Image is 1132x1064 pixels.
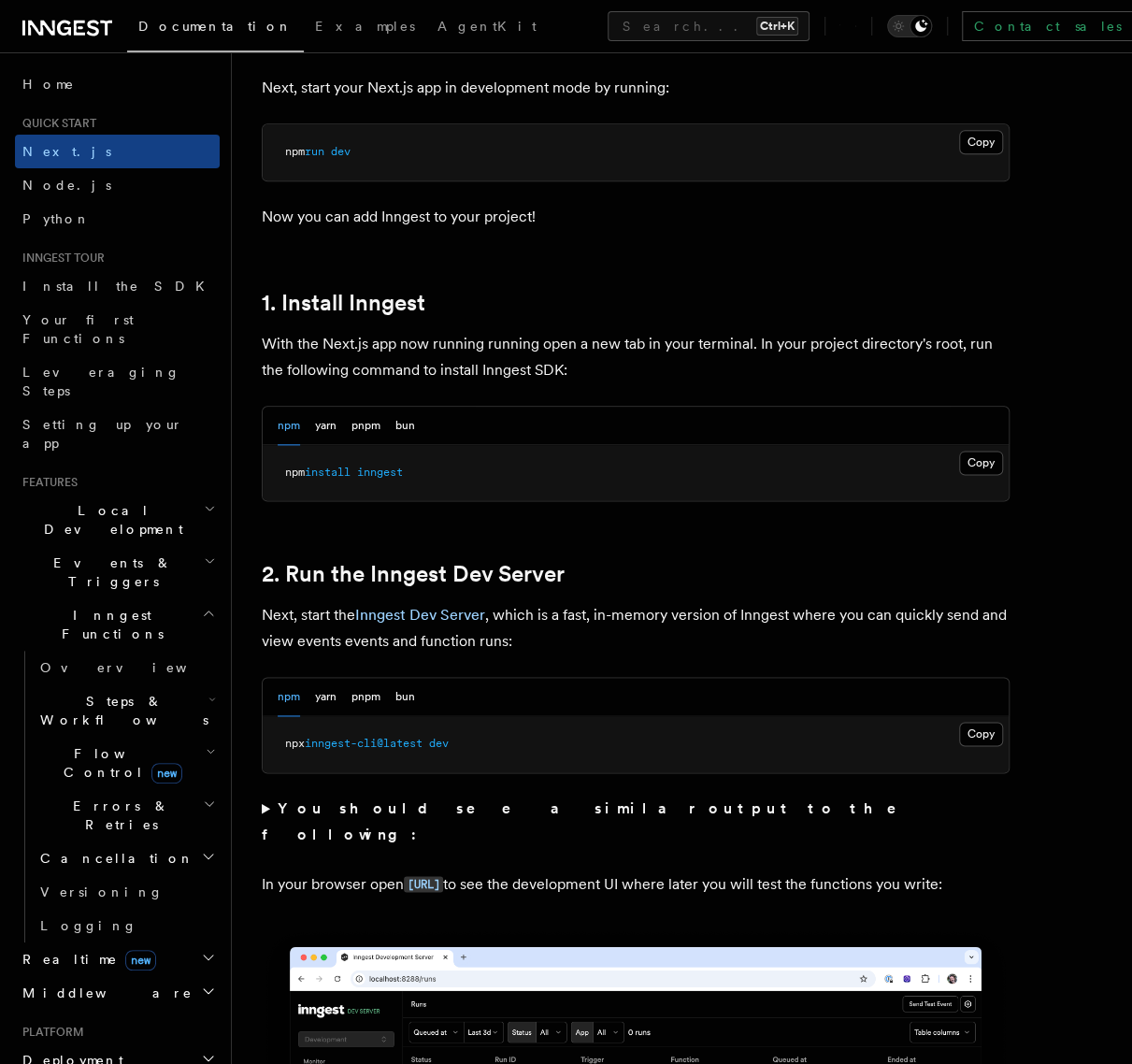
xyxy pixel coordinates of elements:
div: Inngest Functions [15,651,220,942]
span: Inngest tour [15,251,105,266]
button: Events & Triggers [15,546,220,598]
span: Steps & Workflows [33,692,208,729]
p: With the Next.js app now running running open a new tab in your terminal. In your project directo... [262,331,1010,383]
button: Local Development [15,494,220,546]
span: Middleware [15,984,193,1002]
span: Events & Triggers [15,554,204,591]
span: Logging [40,918,137,933]
span: Flow Control [33,744,206,782]
button: npm [278,407,300,445]
span: new [125,950,156,971]
button: Copy [959,722,1003,746]
a: Versioning [33,875,220,909]
a: Your first Functions [15,303,220,355]
a: Node.js [15,168,220,202]
button: bun [395,678,415,716]
p: Now you can add Inngest to your project! [262,204,1010,230]
button: Inngest Functions [15,598,220,651]
span: Inngest Functions [15,606,202,643]
a: 1. Install Inngest [262,290,425,316]
span: Node.js [22,178,111,193]
span: Your first Functions [22,312,134,346]
button: Realtimenew [15,942,220,976]
button: Middleware [15,976,220,1010]
span: Features [15,475,78,490]
span: Documentation [138,19,293,34]
span: Quick start [15,116,96,131]
span: npm [285,466,305,479]
span: npm [285,145,305,158]
p: Next, start the , which is a fast, in-memory version of Inngest where you can quickly send and vi... [262,602,1010,654]
a: Home [15,67,220,101]
span: Versioning [40,884,164,899]
button: Toggle dark mode [887,15,932,37]
a: [URL] [404,874,443,892]
button: Errors & Retries [33,789,220,841]
span: Home [22,75,75,93]
span: new [151,763,182,784]
a: Setting up your app [15,408,220,460]
span: npx [285,737,305,750]
span: Next.js [22,144,111,159]
button: yarn [315,407,337,445]
a: AgentKit [426,6,548,50]
a: Logging [33,909,220,942]
a: Overview [33,651,220,684]
button: yarn [315,678,337,716]
button: Cancellation [33,841,220,875]
span: dev [429,737,449,750]
span: Examples [315,19,415,34]
a: Leveraging Steps [15,355,220,408]
summary: You should see a similar output to the following: [262,796,1010,848]
span: dev [331,145,351,158]
p: Next, start your Next.js app in development mode by running: [262,75,1010,101]
span: Python [22,211,91,226]
button: Flow Controlnew [33,737,220,789]
a: Install the SDK [15,269,220,303]
span: Install the SDK [22,279,216,294]
button: Search...Ctrl+K [608,11,810,41]
span: Realtime [15,950,156,969]
button: pnpm [351,678,380,716]
button: pnpm [351,407,380,445]
a: Documentation [127,6,304,52]
button: Copy [959,130,1003,154]
span: AgentKit [437,19,537,34]
a: 2. Run the Inngest Dev Server [262,561,565,587]
p: In your browser open to see the development UI where later you will test the functions you write: [262,870,1010,898]
span: inngest-cli@latest [305,737,423,750]
button: Copy [959,451,1003,475]
a: Next.js [15,135,220,168]
strong: You should see a similar output to the following: [262,799,923,843]
span: Cancellation [33,849,194,868]
button: Steps & Workflows [33,684,220,737]
a: Examples [304,6,426,50]
code: [URL] [404,876,443,892]
kbd: Ctrl+K [756,17,798,36]
span: run [305,145,324,158]
span: Leveraging Steps [22,365,180,398]
span: Local Development [15,501,204,539]
button: npm [278,678,300,716]
span: inngest [357,466,403,479]
span: Platform [15,1025,84,1040]
span: Errors & Retries [33,797,203,834]
button: bun [395,407,415,445]
a: Python [15,202,220,236]
span: install [305,466,351,479]
span: Overview [40,660,233,675]
a: Inngest Dev Server [355,606,485,624]
span: Setting up your app [22,417,183,451]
